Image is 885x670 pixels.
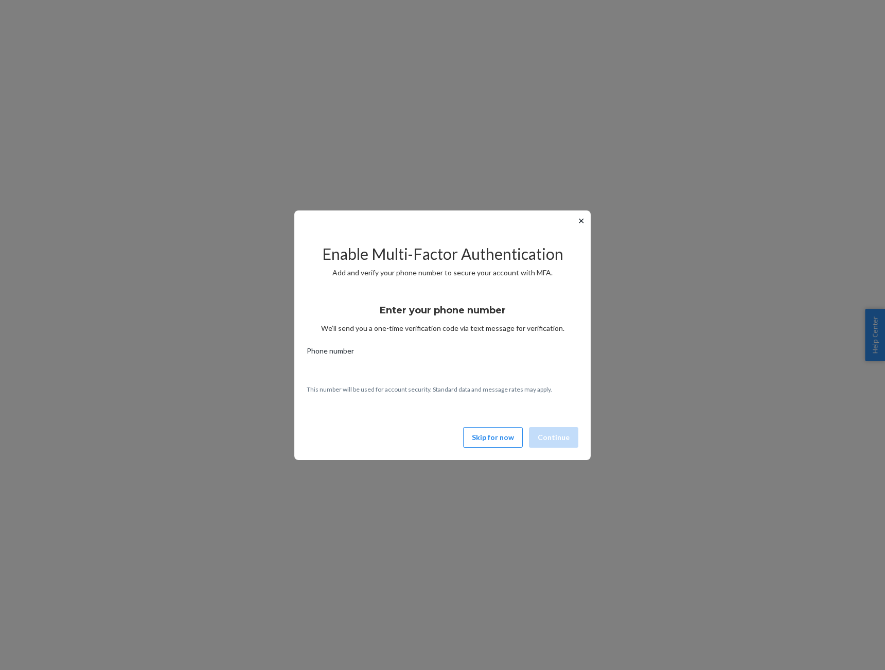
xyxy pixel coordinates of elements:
span: Phone number [307,346,354,360]
h2: Enable Multi-Factor Authentication [307,245,578,262]
button: Skip for now [463,427,523,448]
p: Add and verify your phone number to secure your account with MFA. [307,268,578,278]
p: This number will be used for account security. Standard data and message rates may apply. [307,385,578,394]
h3: Enter your phone number [380,304,506,317]
button: Continue [529,427,578,448]
div: We’ll send you a one-time verification code via text message for verification. [307,295,578,333]
button: ✕ [576,215,587,227]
